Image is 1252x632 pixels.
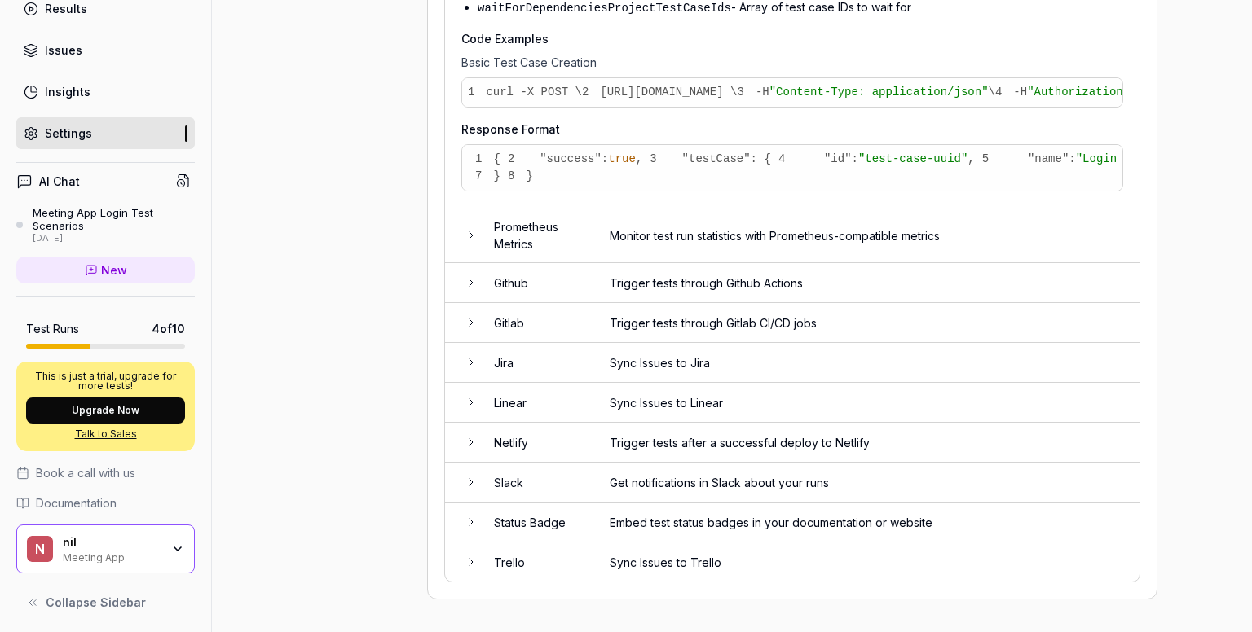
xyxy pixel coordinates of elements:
td: Embed test status badges in your documentation or website [593,503,1140,542]
td: Linear [478,383,593,423]
span: -H [1013,86,1027,99]
span: 2 [500,151,527,168]
span: 4 [995,84,1013,101]
span: Book a call with us [36,464,135,481]
a: Talk to Sales [26,427,185,441]
h5: Test Runs [26,322,79,336]
p: This is just a trial, upgrade for more tests! [26,371,185,391]
button: Upgrade Now [26,397,185,424]
span: 7 [468,168,494,185]
a: Settings [16,117,195,149]
span: true [608,152,636,165]
a: Meeting App Login Test Scenarios[DATE] [16,206,195,244]
span: n [27,536,53,562]
td: Sync Issues to Jira [593,343,1140,383]
span: , [636,152,642,165]
td: Gitlab [478,303,593,343]
div: nil [63,535,161,550]
p: Response Format [461,121,1123,138]
td: Get notifications in Slack about your runs [593,463,1140,503]
span: 3 [737,84,755,101]
span: 8 [500,168,527,185]
div: Meeting App Login Test Scenarios [33,206,195,233]
td: Trello [478,542,593,582]
td: Status Badge [478,503,593,542]
a: Documentation [16,494,195,511]
span: : [852,152,858,165]
span: : { [751,152,771,165]
span: "success" [540,152,602,165]
span: "Content-Type: application/json" [769,86,989,99]
button: nnilMeeting App [16,524,195,573]
div: Insights [45,83,90,100]
span: , [968,152,974,165]
td: Github [478,263,593,303]
span: \ [989,86,995,99]
a: Issues [16,34,195,66]
div: Meeting App [63,550,161,563]
span: "testCase" [682,152,751,165]
span: 5 [975,151,1001,168]
div: Issues [45,42,82,59]
span: -H [756,86,769,99]
div: Settings [45,125,92,142]
td: Sync Issues to Trello [593,542,1140,582]
span: "id" [824,152,852,165]
span: { [494,152,500,165]
span: curl -X POST \ [486,86,582,99]
td: Trigger tests through Github Actions [593,263,1140,303]
span: New [101,261,127,279]
td: Trigger tests through Gitlab CI/CD jobs [593,303,1140,343]
span: 3 [642,151,668,168]
td: Monitor test run statistics with Prometheus-compatible metrics [593,208,1140,263]
p: Basic Test Case Creation [461,54,1123,71]
td: Prometheus Metrics [478,208,593,263]
span: Documentation [36,494,117,511]
span: "name" [1028,152,1069,165]
code: waitForDependenciesProjectTestCaseIds [478,2,731,15]
span: 1 [468,151,494,168]
td: Netlify [478,423,593,463]
td: Sync Issues to Linear [593,383,1140,423]
span: "test-case-uuid" [858,152,968,165]
button: Collapse Sidebar [16,586,195,619]
td: Trigger tests after a successful deploy to Netlify [593,423,1140,463]
span: : [1069,152,1075,165]
div: [DATE] [33,233,195,244]
span: 4 of 10 [152,320,185,337]
td: Jira [478,343,593,383]
span: 1 [468,84,486,101]
span: : [602,152,608,165]
span: Collapse Sidebar [46,594,146,611]
h4: AI Chat [39,173,80,190]
span: 2 [582,84,600,101]
span: "Login Test" [1076,152,1158,165]
a: Insights [16,76,195,108]
a: Book a call with us [16,464,195,481]
span: 4 [771,151,797,168]
td: Slack [478,463,593,503]
p: Code Examples [461,30,1123,47]
a: New [16,257,195,283]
